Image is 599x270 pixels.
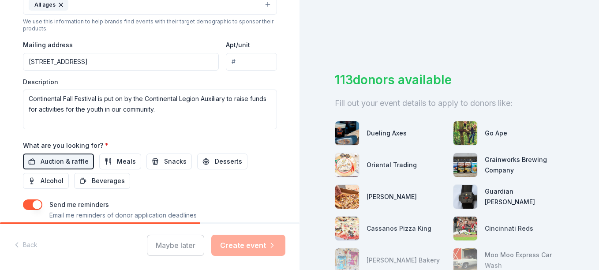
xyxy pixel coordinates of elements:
textarea: Continental Fall Festival is put on by the Continental Legion Auxiliary to raise funds for activi... [23,90,277,129]
img: photo for Grainworks Brewing Company [453,153,477,177]
button: Auction & raffle [23,154,94,169]
div: We use this information to help brands find events with their target demographic to sponsor their... [23,18,277,32]
div: 113 donors available [335,71,564,89]
div: Dueling Axes [367,128,407,139]
label: Apt/unit [226,41,250,49]
label: Mailing address [23,41,73,49]
button: Alcohol [23,173,69,189]
button: Snacks [146,154,192,169]
span: Beverages [92,176,125,186]
div: Oriental Trading [367,160,417,170]
label: What are you looking for? [23,141,109,150]
label: Description [23,78,58,86]
button: Beverages [74,173,130,189]
p: Email me reminders of donor application deadlines [49,210,197,221]
img: photo for Go Ape [453,121,477,145]
div: [PERSON_NAME] [367,191,417,202]
span: Desserts [215,156,242,167]
img: photo for Dueling Axes [335,121,359,145]
input: Enter a US address [23,53,219,71]
span: Meals [117,156,136,167]
button: Meals [99,154,141,169]
div: Go Ape [485,128,507,139]
button: Desserts [197,154,247,169]
span: Snacks [164,156,187,167]
label: Send me reminders [49,201,109,208]
span: Auction & raffle [41,156,89,167]
img: photo for Guardian Angel Device [453,185,477,209]
div: Fill out your event details to apply to donors like: [335,96,564,110]
img: photo for Casey's [335,185,359,209]
div: Grainworks Brewing Company [485,154,564,176]
span: Alcohol [41,176,64,186]
div: Guardian [PERSON_NAME] [485,186,564,207]
input: # [226,53,277,71]
img: photo for Oriental Trading [335,153,359,177]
